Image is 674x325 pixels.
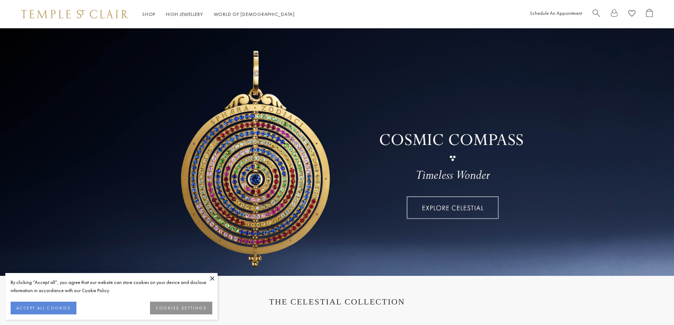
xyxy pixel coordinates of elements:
[28,297,646,307] h1: THE CELESTIAL COLLECTION
[530,10,582,16] a: Schedule An Appointment
[150,302,212,314] button: COOKIES SETTINGS
[11,302,76,314] button: ACCEPT ALL COOKIES
[11,278,212,295] div: By clicking “Accept all”, you agree that our website can store cookies on your device and disclos...
[214,11,295,17] a: World of [DEMOGRAPHIC_DATA]World of [DEMOGRAPHIC_DATA]
[166,11,203,17] a: High JewelleryHigh Jewellery
[646,9,653,20] a: Open Shopping Bag
[142,10,295,19] nav: Main navigation
[593,9,600,20] a: Search
[639,292,667,318] iframe: Gorgias live chat messenger
[628,9,635,20] a: View Wishlist
[21,10,128,18] img: Temple St. Clair
[142,11,155,17] a: ShopShop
